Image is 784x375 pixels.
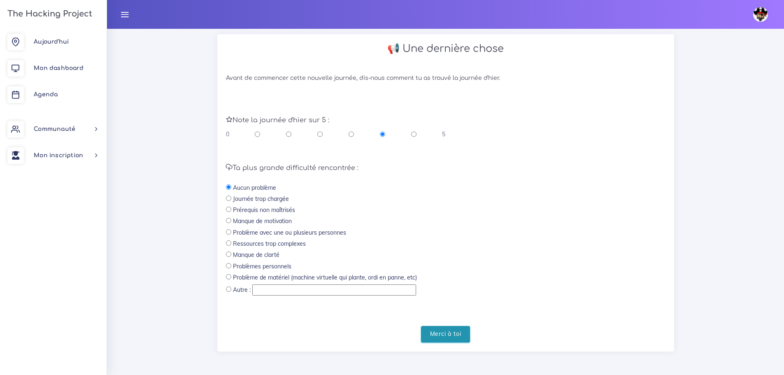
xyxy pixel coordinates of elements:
img: avatar [753,7,768,22]
span: Mon dashboard [34,65,84,71]
span: Mon inscription [34,152,83,158]
label: Manque de motivation [233,217,292,225]
span: Communauté [34,126,75,132]
label: Autre : [233,286,251,294]
input: Merci à toi [421,326,470,343]
label: Problème avec une ou plusieurs personnes [233,228,346,237]
h6: Avant de commencer cette nouvelle journée, dis-nous comment tu as trouvé la journée d'hier. [226,75,665,82]
label: Problèmes personnels [233,262,291,270]
h5: Note la journée d'hier sur 5 : [226,116,665,124]
h2: 📢 Une dernière chose [226,43,665,55]
div: 0 5 [226,130,446,138]
label: Aucun problème [233,184,276,192]
span: Aujourd'hui [34,39,69,45]
label: Ressources trop complexes [233,240,306,248]
label: Problème de matériel (machine virtuelle qui plante, ordi en panne, etc) [233,273,417,282]
label: Journée trop chargée [233,195,289,203]
label: Prérequis non maîtrisés [233,206,295,214]
h3: The Hacking Project [5,9,92,19]
label: Manque de clarté [233,251,279,259]
h5: Ta plus grande difficulté rencontrée : [226,164,665,172]
span: Agenda [34,91,58,98]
